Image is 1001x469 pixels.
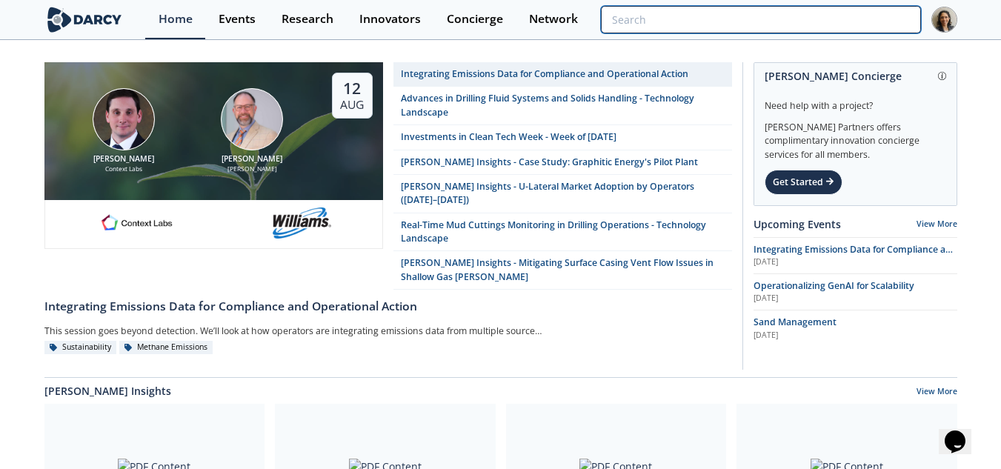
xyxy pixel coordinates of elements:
[282,13,333,25] div: Research
[754,330,957,342] div: [DATE]
[159,13,193,25] div: Home
[44,341,117,354] div: Sustainability
[765,113,946,162] div: [PERSON_NAME] Partners offers complimentary innovation concierge services for all members.
[193,153,311,165] div: [PERSON_NAME]
[754,279,957,305] a: Operationalizing GenAI for Scalability [DATE]
[529,13,578,25] div: Network
[393,125,732,150] a: Investments in Clean Tech Week - Week of [DATE]
[340,79,364,98] div: 12
[119,341,213,354] div: Methane Emissions
[917,386,957,399] a: View More
[44,62,383,290] a: Nathan Brawn [PERSON_NAME] Context Labs Mark Gebbia [PERSON_NAME] [PERSON_NAME] 12 Aug
[93,88,155,150] img: Nathan Brawn
[754,216,841,232] a: Upcoming Events
[754,316,957,341] a: Sand Management [DATE]
[44,383,171,399] a: [PERSON_NAME] Insights
[754,243,957,269] span: Integrating Emissions Data for Compliance and Operational Action
[401,67,688,81] div: Integrating Emissions Data for Compliance and Operational Action
[44,290,732,315] a: Integrating Emissions Data for Compliance and Operational Action
[219,13,256,25] div: Events
[754,256,957,268] div: [DATE]
[393,213,732,252] a: Real-Time Mud Cuttings Monitoring in Drilling Operations - Technology Landscape
[96,207,179,239] img: 1682076415445-contextlabs.png
[340,98,364,113] div: Aug
[221,88,283,150] img: Mark Gebbia
[938,72,946,80] img: information.svg
[754,279,914,292] span: Operationalizing GenAI for Scalability
[765,89,946,113] div: Need help with a project?
[931,7,957,33] img: Profile
[44,298,732,316] div: Integrating Emissions Data for Compliance and Operational Action
[939,410,986,454] iframe: chat widget
[765,63,946,89] div: [PERSON_NAME] Concierge
[359,13,421,25] div: Innovators
[393,251,732,290] a: [PERSON_NAME] Insights - Mitigating Surface Casing Vent Flow Issues in Shallow Gas [PERSON_NAME]
[193,164,311,174] div: [PERSON_NAME]
[765,170,842,195] div: Get Started
[65,164,183,174] div: Context Labs
[917,219,957,229] a: View More
[44,7,125,33] img: logo-wide.svg
[393,62,732,87] a: Integrating Emissions Data for Compliance and Operational Action
[601,6,920,33] input: Advanced Search
[754,293,957,305] div: [DATE]
[393,150,732,175] a: [PERSON_NAME] Insights - Case Study: Graphitic Energy's Pilot Plant
[754,316,837,328] span: Sand Management
[447,13,503,25] div: Concierge
[393,87,732,125] a: Advances in Drilling Fluid Systems and Solids Handling - Technology Landscape
[273,207,331,239] img: williams.com.png
[65,153,183,165] div: [PERSON_NAME]
[393,175,732,213] a: [PERSON_NAME] Insights - U-Lateral Market Adoption by Operators ([DATE]–[DATE])
[44,320,542,341] div: This session goes beyond detection. We’ll look at how operators are integrating emissions data fr...
[754,243,957,268] a: Integrating Emissions Data for Compliance and Operational Action [DATE]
